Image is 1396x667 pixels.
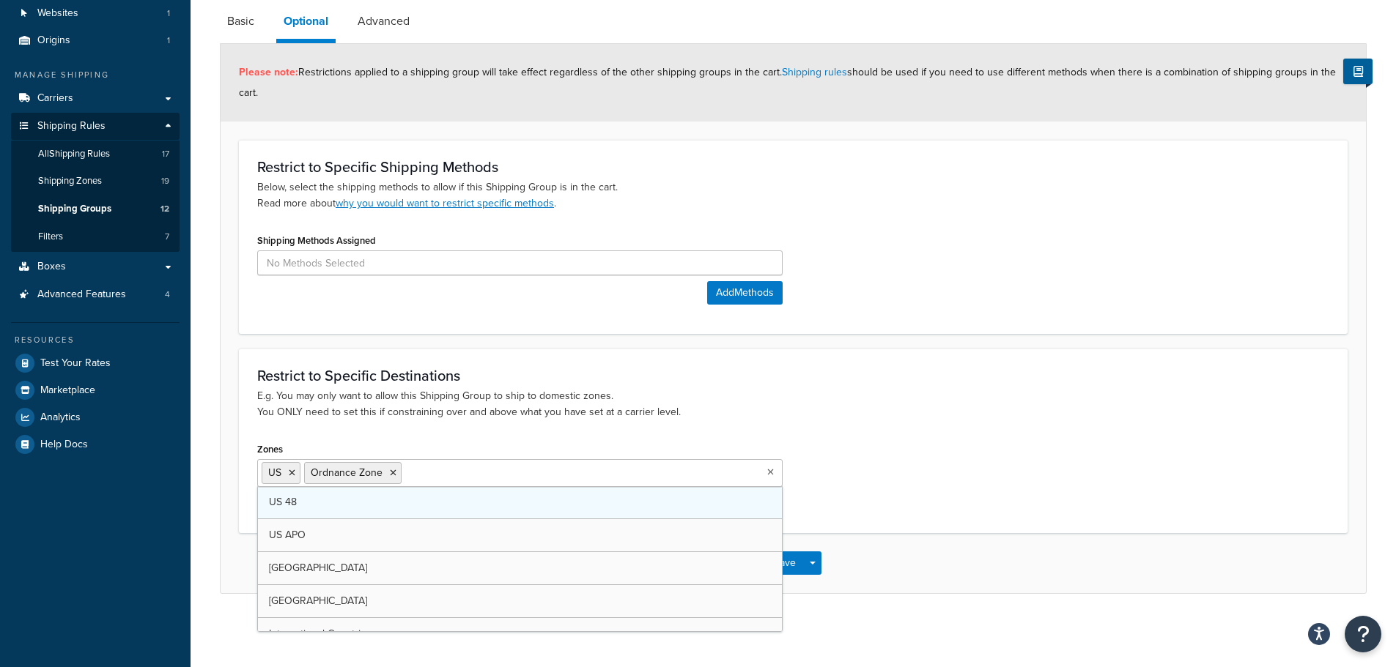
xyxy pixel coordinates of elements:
span: International Countries [269,626,372,641]
a: AllShipping Rules17 [11,141,180,168]
a: Shipping rules [782,64,847,80]
a: [GEOGRAPHIC_DATA] [258,552,782,584]
li: Shipping Zones [11,168,180,195]
div: Resources [11,334,180,346]
span: Shipping Rules [37,120,106,133]
h3: Restrict to Specific Shipping Methods [257,159,1329,175]
a: Help Docs [11,431,180,458]
span: Filters [38,231,63,243]
span: 1 [167,7,170,20]
span: US [268,465,281,480]
a: Shipping Zones19 [11,168,180,195]
a: [GEOGRAPHIC_DATA] [258,585,782,617]
span: Carriers [37,92,73,105]
a: Boxes [11,253,180,280]
a: Filters7 [11,223,180,250]
span: Test Your Rates [40,357,111,370]
span: Restrictions applied to a shipping group will take effect regardless of the other shipping groups... [239,64,1336,100]
h3: Restrict to Specific Destinations [257,368,1329,384]
a: Advanced [350,4,417,39]
a: International Countries [258,618,782,650]
button: Open Resource Center [1345,616,1381,652]
span: 19 [161,175,169,187]
span: 1 [167,34,170,47]
span: 17 [162,148,169,160]
a: Optional [276,4,336,43]
span: Shipping Zones [38,175,102,187]
span: Shipping Groups [38,203,111,215]
span: Websites [37,7,78,20]
button: Save [765,551,805,575]
span: US 48 [269,494,297,510]
p: E.g. You may only want to allow this Shipping Group to ship to domestic zones. You ONLY need to s... [257,388,1329,420]
li: Filters [11,223,180,250]
span: 4 [165,288,170,301]
p: Below, select the shipping methods to allow if this Shipping Group is in the cart. Read more about . [257,179,1329,212]
span: [GEOGRAPHIC_DATA] [269,593,367,608]
span: Advanced Features [37,288,126,301]
span: [GEOGRAPHIC_DATA] [269,560,367,575]
a: Marketplace [11,377,180,403]
a: Origins1 [11,27,180,54]
a: Shipping Groups12 [11,195,180,223]
label: Shipping Methods Assigned [257,235,376,246]
span: Help Docs [40,439,88,451]
a: US 48 [258,486,782,518]
a: Carriers [11,85,180,112]
li: Advanced Features [11,281,180,308]
a: Shipping Rules [11,113,180,140]
a: US APO [258,519,782,551]
label: Zones [257,444,283,455]
a: Test Your Rates [11,350,180,376]
span: Ordnance Zone [311,465,383,480]
div: Manage Shipping [11,69,180,81]
span: Origins [37,34,70,47]
span: Boxes [37,261,66,273]
a: Basic [220,4,262,39]
span: 7 [165,231,169,243]
li: Shipping Groups [11,195,180,223]
li: Shipping Rules [11,113,180,252]
span: Marketplace [40,384,95,397]
li: Origins [11,27,180,54]
button: Show Help Docs [1343,59,1373,84]
input: No Methods Selected [257,250,783,275]
span: All Shipping Rules [38,148,110,160]
a: Analytics [11,404,180,431]
span: US APO [269,527,306,543]
span: 12 [160,203,169,215]
strong: Please note: [239,64,298,80]
a: Advanced Features4 [11,281,180,308]
a: why you would want to restrict specific methods [336,195,554,211]
span: Analytics [40,411,81,424]
button: AddMethods [707,281,783,305]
